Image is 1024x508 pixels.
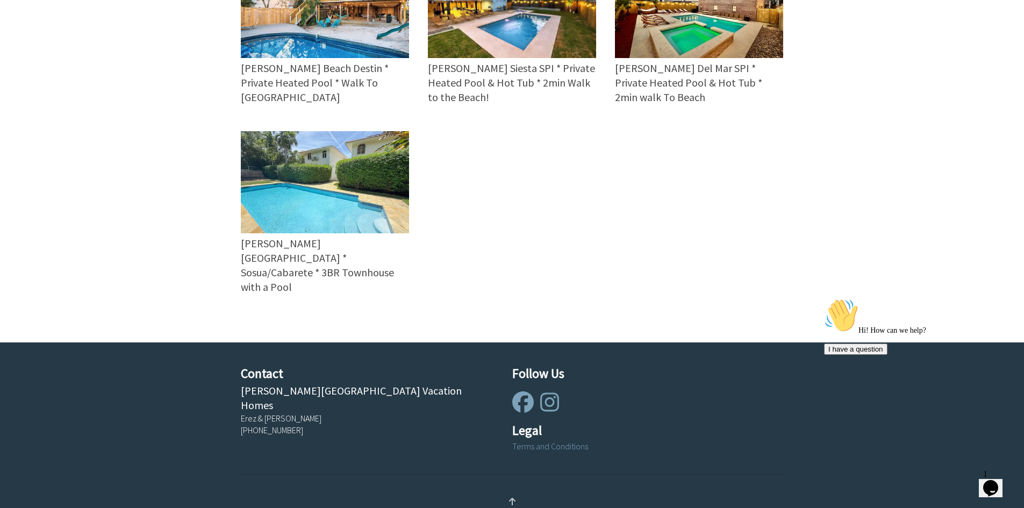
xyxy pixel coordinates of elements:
[4,4,198,61] div: 👋Hi! How can we help?I have a question
[241,237,394,294] span: [PERSON_NAME] [GEOGRAPHIC_DATA] * Sosua/Cabarete * 3BR Townhouse with a Pool
[241,131,409,233] img: 0bb20daa-bd72-4217-89f3-983208f52e65.jpeg
[4,32,106,40] span: Hi! How can we help?
[820,294,1013,460] iframe: chat widget
[241,412,493,424] div: Erez & [PERSON_NAME]
[512,441,588,452] a: Terms and Conditions
[4,49,68,61] button: I have a question
[512,421,765,440] h4: Legal
[512,364,765,383] h4: Follow Us
[615,61,762,104] span: [PERSON_NAME] Del Mar SPI * Private Heated Pool & Hot Tub * 2min walk To Beach
[428,61,595,104] span: [PERSON_NAME] Siesta SPI * Private Heated Pool & Hot Tub * 2min Walk to the Beach!
[241,364,493,383] h4: Contact
[241,61,389,104] span: [PERSON_NAME] Beach Destin * Private Heated Pool * Walk To [GEOGRAPHIC_DATA]
[241,424,493,436] div: [PHONE_NUMBER]
[979,465,1013,497] iframe: chat widget
[241,383,493,412] div: [PERSON_NAME][GEOGRAPHIC_DATA] Vacation Homes
[241,131,409,294] a: [PERSON_NAME] [GEOGRAPHIC_DATA] * Sosua/Cabarete * 3BR Townhouse with a Pool
[4,4,39,39] img: :wave:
